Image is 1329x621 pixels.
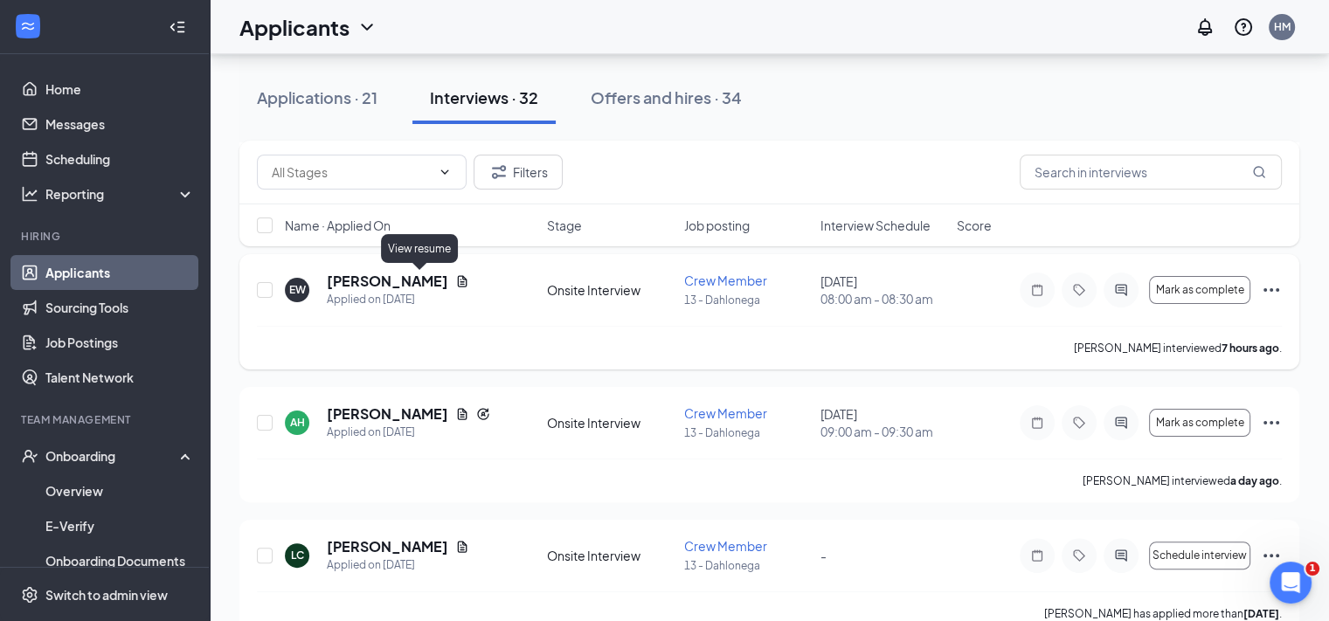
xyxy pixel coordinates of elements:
[820,217,931,234] span: Interview Schedule
[1261,279,1282,300] svg: Ellipses
[684,293,810,307] p: 13 - Dahlonega
[1194,17,1215,38] svg: Notifications
[684,405,767,421] span: Crew Member
[1243,607,1279,620] b: [DATE]
[45,543,195,578] a: Onboarding Documents
[45,586,168,604] div: Switch to admin view
[45,185,196,203] div: Reporting
[1069,416,1090,430] svg: Tag
[1230,474,1279,487] b: a day ago
[684,538,767,554] span: Crew Member
[45,141,195,176] a: Scheduling
[1274,19,1291,34] div: HM
[327,424,490,441] div: Applied on [DATE]
[291,548,304,562] div: LC
[1027,549,1048,562] svg: Note
[1111,283,1132,297] svg: ActiveChat
[1152,549,1247,562] span: Schedule interview
[381,234,458,263] div: View resume
[1149,409,1250,437] button: Mark as complete
[488,162,509,183] svg: Filter
[327,556,469,574] div: Applied on [DATE]
[547,414,673,431] div: Onsite Interview
[45,508,195,543] a: E-Verify
[1027,283,1048,297] svg: Note
[169,18,186,36] svg: Collapse
[45,72,195,107] a: Home
[289,282,306,297] div: EW
[547,547,673,564] div: Onsite Interview
[21,229,191,244] div: Hiring
[1111,549,1132,562] svg: ActiveChat
[285,217,391,234] span: Name · Applied On
[1044,606,1282,621] p: [PERSON_NAME] has applied more than .
[45,360,195,395] a: Talent Network
[1261,545,1282,566] svg: Ellipses
[1069,549,1090,562] svg: Tag
[257,86,377,108] div: Applications · 21
[272,162,431,182] input: All Stages
[1069,283,1090,297] svg: Tag
[45,325,195,360] a: Job Postings
[591,86,742,108] div: Offers and hires · 34
[45,290,195,325] a: Sourcing Tools
[327,404,448,424] h5: [PERSON_NAME]
[1020,155,1282,190] input: Search in interviews
[547,217,582,234] span: Stage
[820,548,827,563] span: -
[1233,17,1254,38] svg: QuestionInfo
[684,425,810,440] p: 13 - Dahlonega
[45,255,195,290] a: Applicants
[1270,562,1312,604] iframe: Intercom live chat
[820,405,946,440] div: [DATE]
[684,558,810,573] p: 13 - Dahlonega
[683,217,749,234] span: Job posting
[1155,417,1243,429] span: Mark as complete
[455,274,469,288] svg: Document
[356,17,377,38] svg: ChevronDown
[476,407,490,421] svg: Reapply
[45,107,195,141] a: Messages
[455,540,469,554] svg: Document
[327,537,448,556] h5: [PERSON_NAME]
[1155,284,1243,296] span: Mark as complete
[1252,165,1266,179] svg: MagnifyingGlass
[957,217,992,234] span: Score
[820,423,946,440] span: 09:00 am - 09:30 am
[290,415,305,430] div: AH
[327,291,469,308] div: Applied on [DATE]
[45,447,180,465] div: Onboarding
[21,586,38,604] svg: Settings
[239,12,350,42] h1: Applicants
[1149,276,1250,304] button: Mark as complete
[1027,416,1048,430] svg: Note
[21,185,38,203] svg: Analysis
[1111,416,1132,430] svg: ActiveChat
[1149,542,1250,569] button: Schedule interview
[430,86,538,108] div: Interviews · 32
[455,407,469,421] svg: Document
[1261,412,1282,433] svg: Ellipses
[21,412,191,427] div: Team Management
[547,281,673,299] div: Onsite Interview
[820,290,946,307] span: 08:00 am - 08:30 am
[1074,341,1282,355] p: [PERSON_NAME] interviewed .
[1222,342,1279,355] b: 7 hours ago
[1305,562,1319,576] span: 1
[19,17,37,35] svg: WorkstreamLogo
[21,447,38,465] svg: UserCheck
[438,165,452,179] svg: ChevronDown
[327,272,448,291] h5: [PERSON_NAME]
[820,273,946,307] div: [DATE]
[684,273,767,288] span: Crew Member
[474,155,563,190] button: Filter Filters
[45,473,195,508] a: Overview
[1083,473,1282,488] p: [PERSON_NAME] interviewed .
